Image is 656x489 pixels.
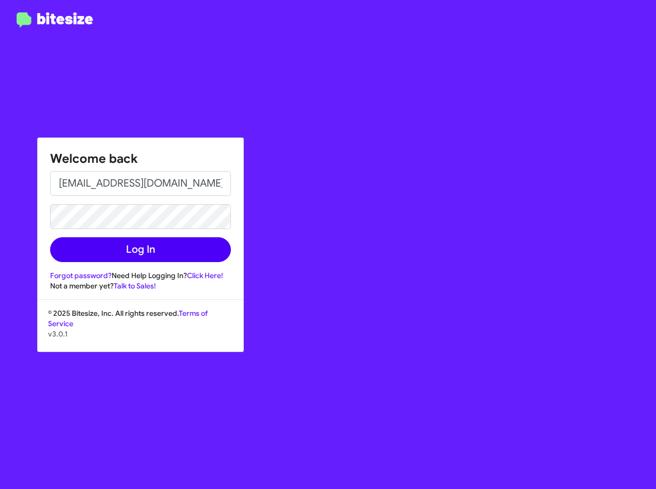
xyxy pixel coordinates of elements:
a: Talk to Sales! [114,281,156,291]
div: © 2025 Bitesize, Inc. All rights reserved. [38,308,243,352]
a: Click Here! [187,271,223,280]
h1: Welcome back [50,150,231,167]
div: Need Help Logging In? [50,270,231,281]
input: Email address [50,171,231,196]
a: Forgot password? [50,271,112,280]
a: Terms of Service [48,309,208,328]
button: Log In [50,237,231,262]
div: Not a member yet? [50,281,231,291]
p: v3.0.1 [48,329,233,339]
